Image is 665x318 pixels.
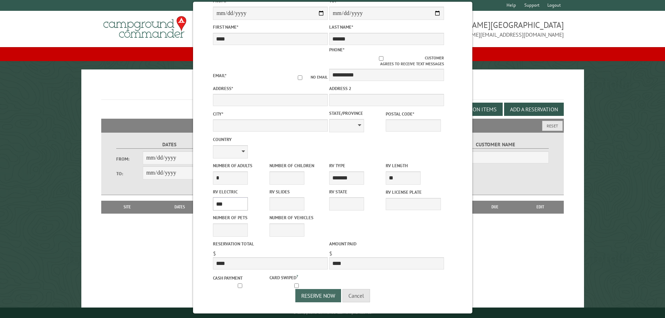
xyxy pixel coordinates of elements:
[342,289,370,302] button: Cancel
[542,121,563,131] button: Reset
[150,201,210,213] th: Dates
[101,14,189,41] img: Campground Commander
[116,170,143,177] label: To:
[329,47,345,53] label: Phone
[443,103,503,116] button: Edit Add-on Items
[329,24,444,30] label: Last Name
[213,241,328,247] label: Reservation Total
[213,162,268,169] label: Number of Adults
[289,74,328,80] label: No email
[386,162,441,169] label: RV Length
[289,75,311,80] input: No email
[442,141,549,149] label: Customer Name
[116,156,143,162] label: From:
[213,136,328,143] label: Country
[269,162,325,169] label: Number of Children
[329,110,384,117] label: State/Province
[386,111,441,117] label: Postal Code
[386,189,441,195] label: RV License Plate
[213,275,268,281] label: Cash payment
[295,289,341,302] button: Reserve Now
[101,119,564,132] h2: Filters
[213,24,328,30] label: First Name
[504,103,564,116] button: Add a Reservation
[105,201,150,213] th: Site
[329,85,444,92] label: Address 2
[517,201,564,213] th: Edit
[296,274,298,279] a: ?
[329,55,444,67] label: Customer agrees to receive text messages
[293,310,372,315] small: © Campground Commander LLC. All rights reserved.
[213,188,268,195] label: RV Electric
[269,188,325,195] label: RV Slides
[329,188,384,195] label: RV State
[213,250,216,257] span: $
[213,111,328,117] label: City
[473,201,517,213] th: Due
[101,81,564,100] h1: Reservations
[329,241,444,247] label: Amount paid
[213,214,268,221] label: Number of Pets
[329,162,384,169] label: RV Type
[329,250,332,257] span: $
[213,73,227,79] label: Email
[269,214,325,221] label: Number of Vehicles
[337,56,425,61] input: Customer agrees to receive text messages
[269,273,325,281] label: Card swiped
[116,141,223,149] label: Dates
[213,85,328,92] label: Address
